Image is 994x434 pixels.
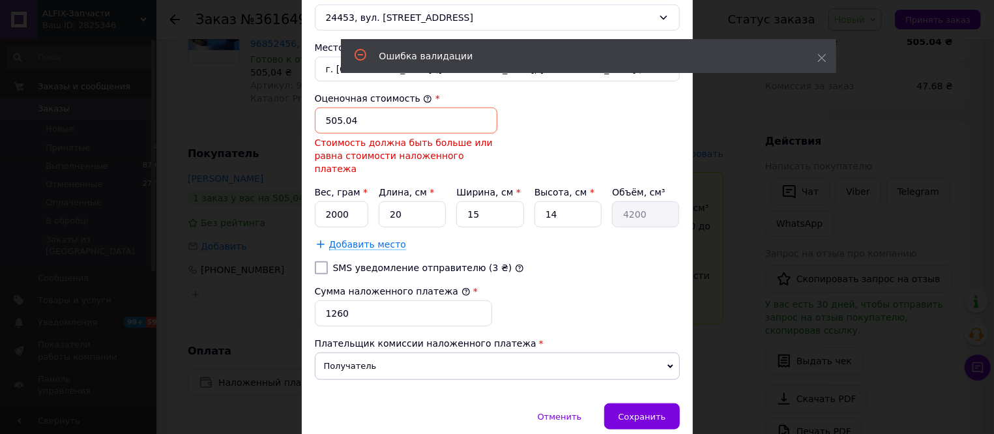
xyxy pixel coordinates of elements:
span: Получатель [315,353,680,380]
div: Место отправки [315,41,680,54]
span: Добавить место [329,239,407,250]
label: SMS уведомление отправителю (3 ₴) [333,263,512,273]
label: Высота, см [534,187,594,197]
label: Оценочная стоимость [315,93,433,104]
span: г. [GEOGRAPHIC_DATA] ([GEOGRAPHIC_DATA], [GEOGRAPHIC_DATA].); 69059, вул. [PERSON_NAME], 4 [326,63,653,76]
label: Сумма наложенного платежа [315,286,471,297]
div: Объём, см³ [612,186,679,199]
label: Вес, грам [315,187,368,197]
div: 24453, вул. [STREET_ADDRESS] [315,5,680,31]
span: Плательщик комиссии наложенного платежа [315,338,536,349]
label: Ширина, см [456,187,520,197]
span: Сохранить [618,412,665,422]
div: Ошибка валидации [379,50,785,63]
div: Стоимость должна быть больше или равна стоимости наложенного платежа [315,136,497,175]
span: Отменить [538,412,582,422]
label: Длина, см [379,187,434,197]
